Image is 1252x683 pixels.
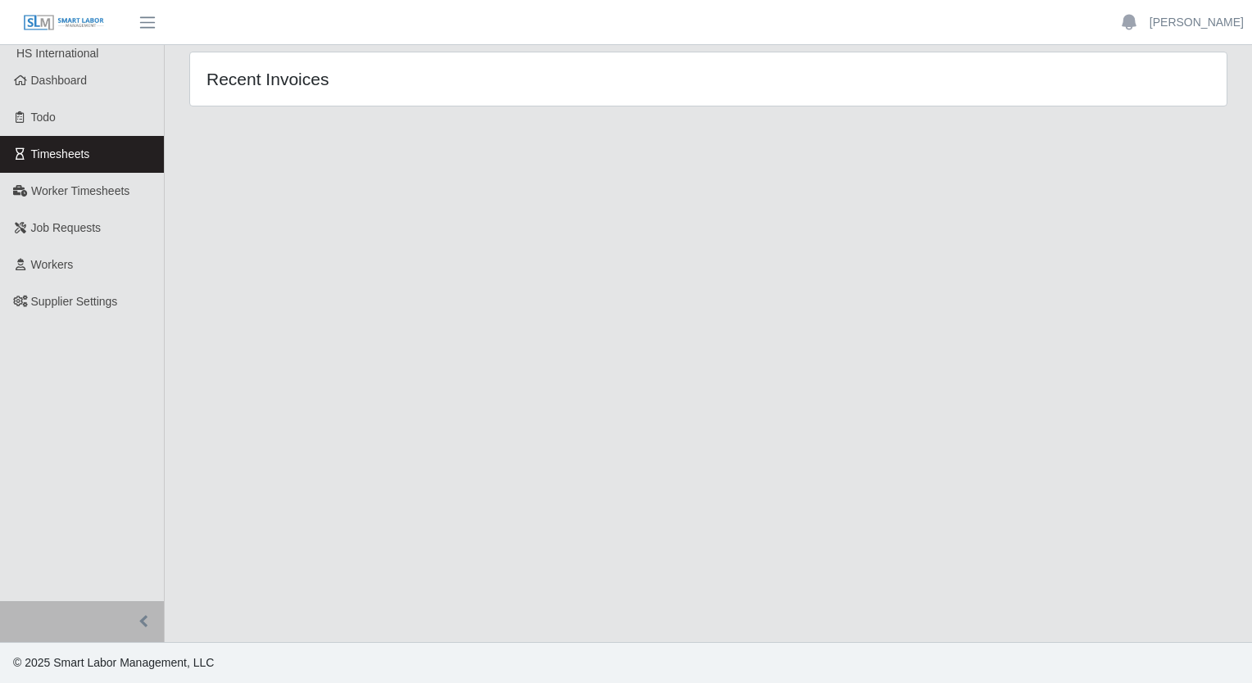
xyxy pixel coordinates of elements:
[23,14,105,32] img: SLM Logo
[31,147,90,161] span: Timesheets
[31,221,102,234] span: Job Requests
[16,47,98,60] span: HS International
[31,111,56,124] span: Todo
[13,656,214,669] span: © 2025 Smart Labor Management, LLC
[31,295,118,308] span: Supplier Settings
[31,258,74,271] span: Workers
[206,69,610,89] h4: Recent Invoices
[31,184,129,197] span: Worker Timesheets
[31,74,88,87] span: Dashboard
[1150,14,1244,31] a: [PERSON_NAME]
